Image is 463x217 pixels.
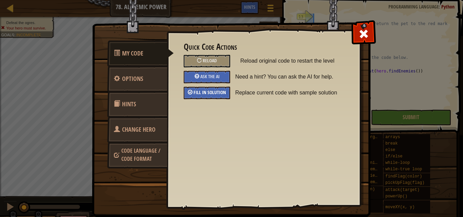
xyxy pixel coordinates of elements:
span: Hints [122,100,136,108]
div: Ask the AI [184,71,230,83]
span: Choose hero, language [122,125,156,134]
div: Reload original code to restart the level [184,55,230,67]
span: Reload original code to restart the level [240,55,343,67]
a: My Code [107,40,174,67]
span: Reload [203,57,217,64]
span: Replace current code with sample solution [235,87,348,99]
span: Choose hero, language [121,147,160,162]
span: Quick Code Actions [122,49,143,58]
a: Options [107,66,167,92]
span: Fill in solution [194,89,226,95]
span: Need a hint? You can ask the AI for help. [235,71,348,83]
span: Ask the AI [200,73,220,80]
span: Configure settings [122,74,143,83]
div: Fill in solution [184,87,230,99]
h3: Quick Code Actions [184,42,343,51]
